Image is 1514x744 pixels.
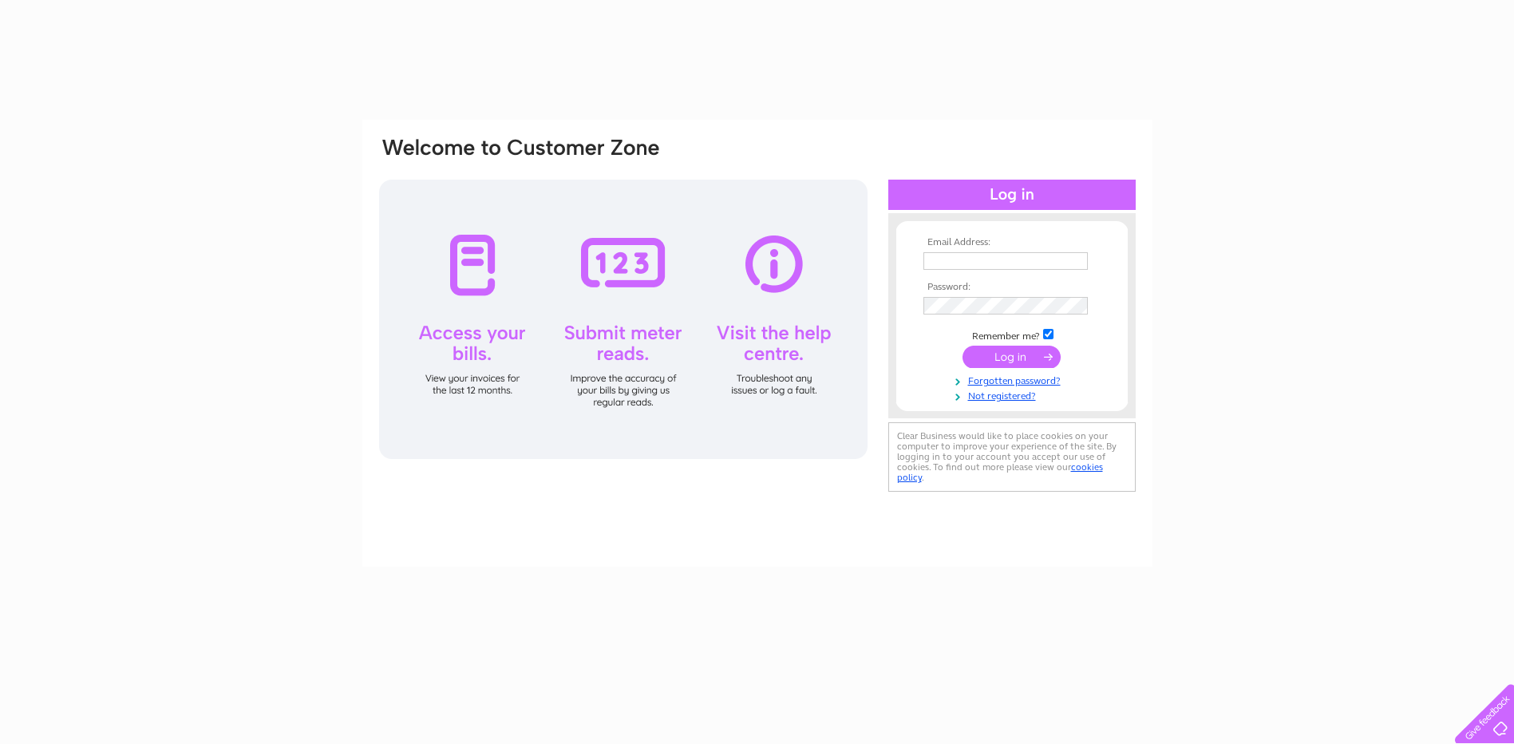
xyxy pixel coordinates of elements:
[919,237,1105,248] th: Email Address:
[919,282,1105,293] th: Password:
[919,326,1105,342] td: Remember me?
[923,372,1105,387] a: Forgotten password?
[923,387,1105,402] a: Not registered?
[897,461,1103,483] a: cookies policy
[888,422,1136,492] div: Clear Business would like to place cookies on your computer to improve your experience of the sit...
[963,346,1061,368] input: Submit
